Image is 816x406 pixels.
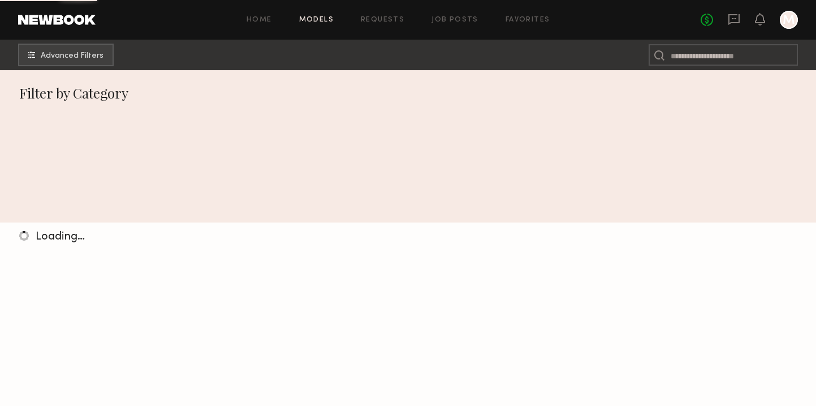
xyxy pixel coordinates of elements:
[780,11,798,29] a: M
[506,16,550,24] a: Favorites
[361,16,404,24] a: Requests
[299,16,334,24] a: Models
[19,84,797,102] div: Filter by Category
[41,52,103,60] span: Advanced Filters
[431,16,478,24] a: Job Posts
[247,16,272,24] a: Home
[36,232,85,242] span: Loading…
[18,44,114,66] button: Advanced Filters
